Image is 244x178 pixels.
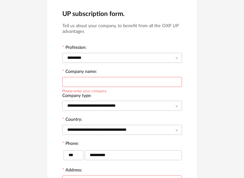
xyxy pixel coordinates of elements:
label: Company name: [62,69,97,75]
label: Address: [62,168,82,174]
label: Phone: [62,141,79,147]
h2: UP subscription form. [62,10,182,18]
label: Company type: [62,94,92,99]
h3: Tell us about your company, to benefit from all the OXP UP advantages [62,23,182,35]
label: Country: [62,117,82,123]
label: Profession: [62,45,87,51]
div: Please enter your company [62,88,107,93]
